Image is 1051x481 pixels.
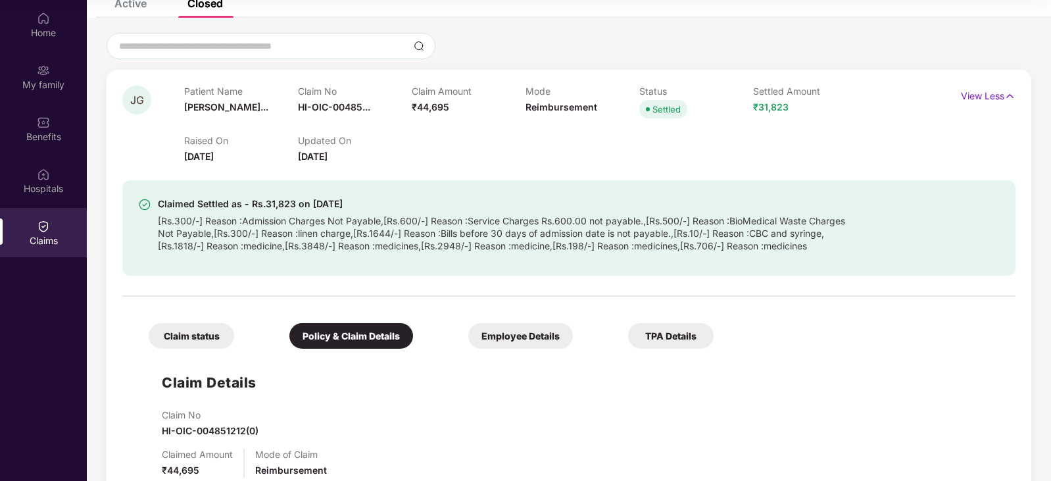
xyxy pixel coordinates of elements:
p: Status [639,86,753,97]
span: ₹44,695 [162,465,199,476]
img: svg+xml;base64,PHN2ZyB3aWR0aD0iMjAiIGhlaWdodD0iMjAiIHZpZXdCb3g9IjAgMCAyMCAyMCIgZmlsbD0ibm9uZSIgeG... [37,64,50,77]
div: Settled [652,103,681,116]
div: TPA Details [628,323,714,349]
img: svg+xml;base64,PHN2ZyBpZD0iSG9zcGl0YWxzIiB4bWxucz0iaHR0cDovL3d3dy53My5vcmcvMjAwMC9zdmciIHdpZHRoPS... [37,168,50,181]
span: [DATE] [298,151,328,162]
p: Claim No [298,86,412,97]
p: Settled Amount [753,86,867,97]
p: Claimed Amount [162,449,233,460]
span: Reimbursement [525,101,597,113]
img: svg+xml;base64,PHN2ZyBpZD0iU3VjY2Vzcy0zMngzMiIgeG1sbnM9Imh0dHA6Ly93d3cudzMub3JnLzIwMDAvc3ZnIiB3aW... [138,198,151,211]
p: Updated On [298,135,412,146]
div: Policy & Claim Details [289,323,413,349]
p: Claim Amount [412,86,525,97]
img: svg+xml;base64,PHN2ZyBpZD0iSG9tZSIgeG1sbnM9Imh0dHA6Ly93d3cudzMub3JnLzIwMDAvc3ZnIiB3aWR0aD0iMjAiIG... [37,12,50,25]
img: svg+xml;base64,PHN2ZyBpZD0iU2VhcmNoLTMyeDMyIiB4bWxucz0iaHR0cDovL3d3dy53My5vcmcvMjAwMC9zdmciIHdpZH... [414,41,424,51]
p: Mode [525,86,639,97]
span: ₹31,823 [753,101,789,113]
div: Claim status [149,323,234,349]
span: [PERSON_NAME]... [184,101,268,113]
p: View Less [961,86,1015,103]
img: svg+xml;base64,PHN2ZyBpZD0iQmVuZWZpdHMiIHhtbG5zPSJodHRwOi8vd3d3LnczLm9yZy8yMDAwL3N2ZyIgd2lkdGg9Ij... [37,116,50,129]
img: svg+xml;base64,PHN2ZyBpZD0iQ2xhaW0iIHhtbG5zPSJodHRwOi8vd3d3LnczLm9yZy8yMDAwL3N2ZyIgd2lkdGg9IjIwIi... [37,220,50,233]
p: Claim No [162,409,258,420]
div: [Rs.300/-] Reason :Admission Charges Not Payable,[Rs.600/-] Reason :Service Charges Rs.600.00 not... [158,212,856,252]
h1: Claim Details [162,372,257,393]
img: svg+xml;base64,PHN2ZyB4bWxucz0iaHR0cDovL3d3dy53My5vcmcvMjAwMC9zdmciIHdpZHRoPSIxNyIgaGVpZ2h0PSIxNy... [1004,89,1015,103]
span: [DATE] [184,151,214,162]
div: Claimed Settled as - Rs.31,823 on [DATE] [158,196,856,212]
p: Mode of Claim [255,449,327,460]
p: Patient Name [184,86,298,97]
span: JG [130,95,144,106]
div: Employee Details [468,323,573,349]
span: ₹44,695 [412,101,449,113]
span: Reimbursement [255,465,327,476]
span: HI-OIC-004851212(0) [162,425,258,436]
p: Raised On [184,135,298,146]
span: HI-OIC-00485... [298,101,370,113]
